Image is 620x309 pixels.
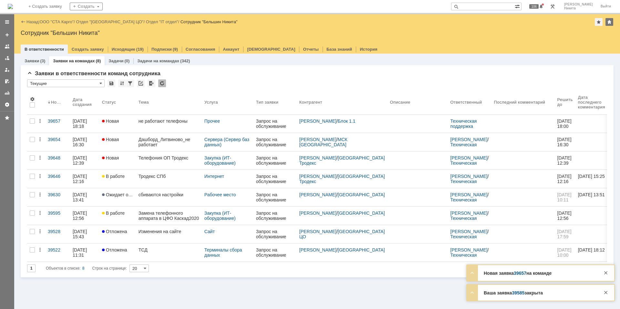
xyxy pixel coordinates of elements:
a: [PERSON_NAME] [450,247,488,252]
span: Ожидает ответа контрагента [102,192,166,197]
a: В работе [99,170,136,188]
div: Запрос на обслуживание [256,229,294,239]
div: / [299,155,385,166]
div: Запрос на обслуживание [256,174,294,184]
div: (9) [173,47,178,52]
a: [DATE] 12:16 [70,170,99,188]
div: [DATE] 13:51 [578,192,605,197]
div: Создать [70,3,103,10]
div: Развернуть [468,269,476,277]
span: [DATE] 12:16 [557,174,573,184]
div: Сортировка... [118,79,126,87]
div: Запрос на обслуживание [256,155,294,166]
a: Замена телефонного аппарата в ЦФО Каскад2020 [136,207,202,225]
div: Действия [37,155,43,160]
div: [DATE] 11:31 [73,247,88,258]
a: Запрос на обслуживание [253,243,297,262]
span: [DATE] 17:59 [557,229,573,239]
a: Отдел "[GEOGRAPHIC_DATA] ЦО" [76,19,144,24]
a: 39630 [45,188,70,206]
div: Фильтрация... [126,79,134,87]
a: Новая [99,133,136,151]
div: Услуга [204,100,219,105]
a: Блок 1.1 [338,118,356,124]
th: Ответственный [448,90,491,115]
div: Развернуть [468,289,476,296]
a: Запрос на обслуживание [253,188,297,206]
div: Запрос на обслуживание [256,192,294,202]
a: Мои заявки [2,65,12,75]
a: Заявки на командах [2,41,12,52]
div: Контрагент [299,100,322,105]
a: Терминалы сбора данных [204,247,243,258]
span: Объектов в списке: [46,266,80,271]
div: Тродекс СПб [139,174,199,179]
div: Запрос на обслуживание [256,118,294,129]
a: Техническая поддержка [450,142,478,152]
th: Контрагент [297,90,387,115]
a: Техническая поддержка [450,179,478,189]
a: Техническая поддержка [450,197,478,208]
a: 39646 [45,170,70,188]
a: Перейти на домашнюю страницу [8,4,13,9]
div: Дашборд_Литвиново_не работает [139,137,199,147]
a: [GEOGRAPHIC_DATA] ЦО [299,229,386,239]
a: сбиваются настройки [136,188,202,206]
a: [GEOGRAPHIC_DATA] Тродекс [299,155,386,166]
div: Описание [390,100,411,105]
div: [DATE] 15:25 [578,174,605,179]
a: Новая [99,115,136,133]
div: Сохранить вид [108,79,115,87]
div: Запрос на обслуживание [256,211,294,221]
th: Дата создания [70,90,99,115]
a: Сайт [204,229,215,234]
div: [DATE] 18:12 [578,247,605,252]
div: Экспорт списка [148,79,155,87]
div: / [450,211,489,221]
a: Техническая поддержка [450,160,478,171]
a: Заявки на командах [53,58,95,63]
strong: Ваша заявка закрыта [484,290,543,295]
a: Изменения на сайте [136,225,202,243]
a: [DATE] 16:30 [70,133,99,151]
div: Решить до [557,97,573,107]
a: Назад [26,19,38,24]
a: История [360,47,377,52]
a: Техническая поддержка [450,216,478,226]
div: Добавить в избранное [595,18,603,26]
a: [DATE] 13:51 [575,188,613,206]
div: (8) [96,58,101,63]
span: Отложена [102,247,127,252]
div: Действия [37,137,43,142]
div: / [299,174,385,184]
a: Запрос на обслуживание [253,170,297,188]
span: Расширенный поиск [515,3,521,9]
div: Действия [37,247,43,252]
a: [DATE] 12:39 [70,151,99,170]
span: [DATE] 16:30 [557,137,573,147]
a: Закупка (ИТ-оборудование) [204,211,236,221]
div: Изменить домашнюю страницу [605,18,613,26]
a: [DATE] 18:12 [575,243,613,262]
a: [DATE] 11:31 [70,243,99,262]
span: [DATE] 12:56 [557,211,573,221]
span: В работе [102,174,125,179]
a: [PERSON_NAME] [299,211,336,216]
th: Статус [99,90,136,115]
a: [DATE] 12:39 [555,151,575,170]
a: [DATE] 15:25 [575,170,613,188]
a: [DATE] 12:56 [70,207,99,225]
div: Телефония ОП Тродекс [139,155,199,160]
a: [DATE] 12:56 [555,207,575,225]
div: Последний комментарий [494,100,545,105]
div: Действия [37,174,43,179]
a: Закупка (ИТ-оборудование) [204,155,236,166]
div: | [38,19,39,24]
div: (342) [180,58,190,63]
span: Новая [102,155,119,160]
a: [PERSON_NAME] [450,137,488,142]
div: [DATE] 16:30 [73,137,88,147]
a: Создать заявку [2,30,12,40]
a: [DATE] 13:41 [70,188,99,206]
span: Новая [102,118,119,124]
